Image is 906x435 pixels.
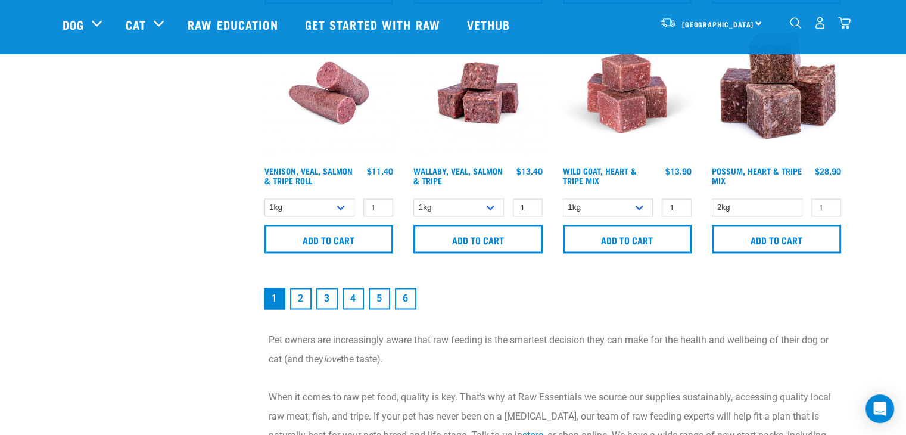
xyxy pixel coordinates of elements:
[814,17,826,29] img: user.png
[838,17,851,29] img: home-icon@2x.png
[343,288,364,309] a: Goto page 4
[63,15,84,33] a: Dog
[660,17,676,28] img: van-moving.png
[395,288,416,309] a: Goto page 6
[293,1,455,48] a: Get started with Raw
[369,288,390,309] a: Goto page 5
[269,331,837,369] p: Pet owners are increasingly aware that raw feeding is the smartest decision they can make for the...
[790,17,801,29] img: home-icon-1@2x.png
[316,288,338,309] a: Goto page 3
[264,169,353,182] a: Venison, Veal, Salmon & Tripe Roll
[290,288,312,309] a: Goto page 2
[264,225,394,253] input: Add to cart
[363,198,393,217] input: 1
[865,394,894,423] div: Open Intercom Messenger
[261,25,397,160] img: Venison Veal Salmon Tripe 1651
[264,288,285,309] a: Page 1
[811,198,841,217] input: 1
[513,198,543,217] input: 1
[563,169,637,182] a: Wild Goat, Heart & Tripe Mix
[662,198,692,217] input: 1
[413,169,503,182] a: Wallaby, Veal, Salmon & Tripe
[712,225,841,253] input: Add to cart
[323,353,341,365] em: love
[176,1,292,48] a: Raw Education
[126,15,146,33] a: Cat
[410,25,546,160] img: Wallaby Veal Salmon Tripe 1642
[815,166,841,176] div: $28.90
[516,166,543,176] div: $13.40
[455,1,525,48] a: Vethub
[261,285,844,312] nav: pagination
[712,169,802,182] a: Possum, Heart & Tripe Mix
[709,25,844,160] img: 1067 Possum Heart Tripe Mix 01
[413,225,543,253] input: Add to cart
[367,166,393,176] div: $11.40
[682,22,754,26] span: [GEOGRAPHIC_DATA]
[563,225,692,253] input: Add to cart
[560,25,695,160] img: Goat Heart Tripe 8451
[665,166,692,176] div: $13.90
